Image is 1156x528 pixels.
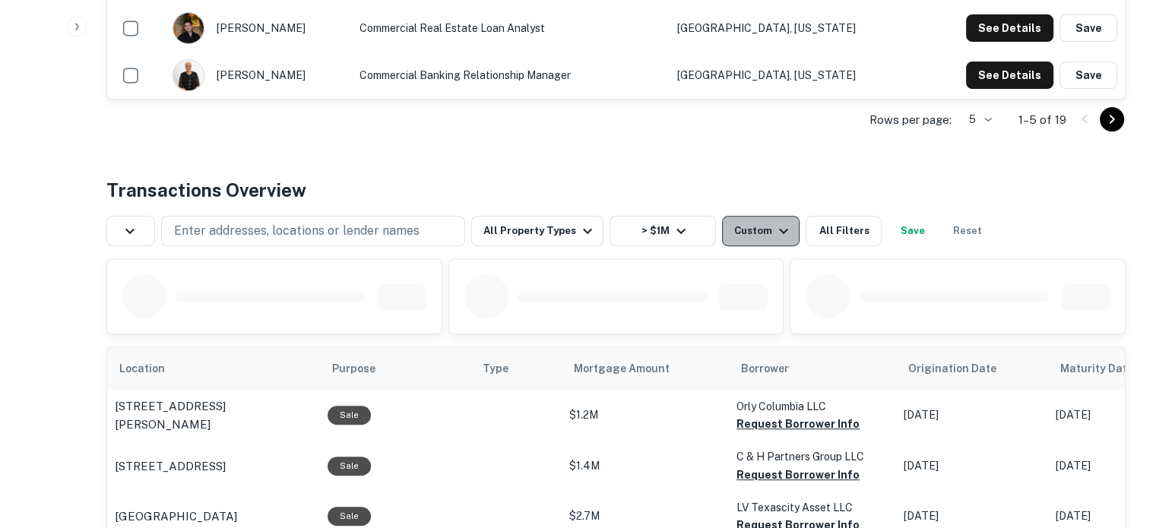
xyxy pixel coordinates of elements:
[569,407,721,423] p: $1.2M
[119,359,185,378] span: Location
[115,507,237,526] p: [GEOGRAPHIC_DATA]
[161,216,465,246] button: Enter addresses, locations or lender names
[332,359,395,378] span: Purpose
[722,216,800,246] button: Custom
[562,347,729,390] th: Mortgage Amount
[173,13,204,43] img: 1740024300402
[904,508,1040,524] p: [DATE]
[173,12,344,44] div: [PERSON_NAME]
[1060,360,1148,377] div: Maturity dates displayed may be estimated. Please contact the lender for the most accurate maturi...
[896,347,1048,390] th: Origination Date
[1018,111,1066,129] p: 1–5 of 19
[115,457,312,476] a: [STREET_ADDRESS]
[966,14,1053,42] button: See Details
[328,406,371,425] div: Sale
[1059,14,1117,42] button: Save
[736,415,860,433] button: Request Borrower Info
[115,507,312,526] a: [GEOGRAPHIC_DATA]
[574,359,689,378] span: Mortgage Amount
[904,458,1040,474] p: [DATE]
[736,448,888,465] p: C & H Partners Group LLC
[173,60,204,90] img: 1615497177980
[806,216,882,246] button: All Filters
[942,216,991,246] button: Reset
[328,507,371,526] div: Sale
[115,457,226,476] p: [STREET_ADDRESS]
[1080,358,1156,431] iframe: Chat Widget
[320,347,470,390] th: Purpose
[1060,360,1133,377] h6: Maturity Date
[958,109,994,131] div: 5
[173,59,344,91] div: [PERSON_NAME]
[869,111,952,129] p: Rows per page:
[610,216,716,246] button: > $1M
[352,52,670,99] td: Commercial Banking Relationship Manager
[328,457,371,476] div: Sale
[670,5,914,52] td: [GEOGRAPHIC_DATA], [US_STATE]
[1100,107,1124,131] button: Go to next page
[734,222,793,240] div: Custom
[670,52,914,99] td: [GEOGRAPHIC_DATA], [US_STATE]
[729,347,896,390] th: Borrower
[736,499,888,516] p: LV Texascity Asset LLC
[352,5,670,52] td: Commercial Real Estate Loan Analyst
[966,62,1053,89] button: See Details
[888,216,936,246] button: Save your search to get updates of matches that match your search criteria.
[569,508,721,524] p: $2.7M
[107,347,320,390] th: Location
[106,176,306,204] h4: Transactions Overview
[569,458,721,474] p: $1.4M
[908,359,1016,378] span: Origination Date
[174,222,420,240] p: Enter addresses, locations or lender names
[1059,62,1117,89] button: Save
[115,397,312,433] a: [STREET_ADDRESS][PERSON_NAME]
[736,466,860,484] button: Request Borrower Info
[736,398,888,415] p: Orly Columbia LLC
[471,216,603,246] button: All Property Types
[904,407,1040,423] p: [DATE]
[741,359,789,378] span: Borrower
[470,347,562,390] th: Type
[483,359,508,378] span: Type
